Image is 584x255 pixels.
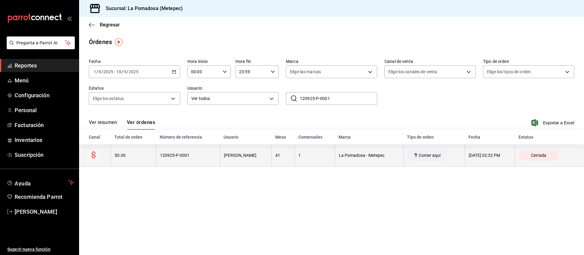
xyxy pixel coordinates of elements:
[123,69,127,74] input: --
[290,69,321,75] span: Elige las marcas
[469,153,511,158] div: [DATE] 02:32 PM
[128,69,139,74] input: ----
[468,135,511,140] div: Fecha
[93,95,124,102] span: Elige los estatus
[103,69,113,74] input: ----
[15,193,74,201] span: Recomienda Parrot
[15,179,66,186] span: Ayuda
[15,121,74,129] span: Facturación
[114,135,152,140] div: Total de orden
[89,119,117,130] button: Ver resumen
[89,59,180,64] label: Fecha
[224,135,268,140] div: Usuario
[15,61,74,70] span: Reportes
[160,135,216,140] div: Número de referencia
[300,92,377,105] input: Buscar no. de referencia
[7,246,74,253] span: Sugerir nueva función
[533,119,574,126] button: Exportar a Excel
[100,22,120,28] span: Regresar
[160,153,216,158] div: 120925-P-0001
[15,136,74,144] span: Inventarios
[115,153,152,158] div: $0.00
[101,69,103,74] span: /
[127,119,155,130] button: Ver órdenes
[407,135,461,140] div: Tipo de orden
[416,153,443,158] span: Comer aquí
[89,119,155,130] div: navigation tabs
[529,153,549,158] span: Cerrada
[224,153,268,158] div: [PERSON_NAME]
[127,69,128,74] span: /
[191,95,267,102] span: Ver todos
[15,208,74,216] span: [PERSON_NAME]
[15,151,74,159] span: Suscripción
[89,37,112,47] div: Órdenes
[286,59,377,64] label: Marca
[483,59,574,64] label: Tipo de orden
[298,153,331,158] div: 1
[67,16,72,21] button: open_drawer_menu
[519,135,574,140] div: Estatus
[115,38,123,46] img: Tooltip marker
[15,106,74,114] span: Personal
[93,69,96,74] input: --
[116,69,121,74] input: --
[16,40,65,46] span: Pregunta a Parrot AI
[384,59,476,64] label: Canal de venta
[114,69,115,74] span: -
[7,36,75,49] button: Pregunta a Parrot AI
[187,59,231,64] label: Hora inicio
[98,69,101,74] input: --
[275,153,291,158] div: 41
[487,69,531,75] span: Elige los tipos de orden
[235,59,279,64] label: Hora fin
[298,135,331,140] div: Comensales
[15,91,74,99] span: Configuración
[388,69,437,75] span: Elige los canales de venta
[96,69,98,74] span: /
[275,135,291,140] div: Mesa
[187,86,279,90] label: Usuario
[4,44,75,50] a: Pregunta a Parrot AI
[89,86,180,90] label: Estatus
[339,135,400,140] div: Marca
[101,5,183,12] h3: Sucursal: La Pomadosa (Metepec)
[339,153,400,158] div: La Pomadosa - Metepec
[15,76,74,84] span: Menú
[89,22,120,28] button: Regresar
[89,135,107,140] div: Canal
[121,69,123,74] span: /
